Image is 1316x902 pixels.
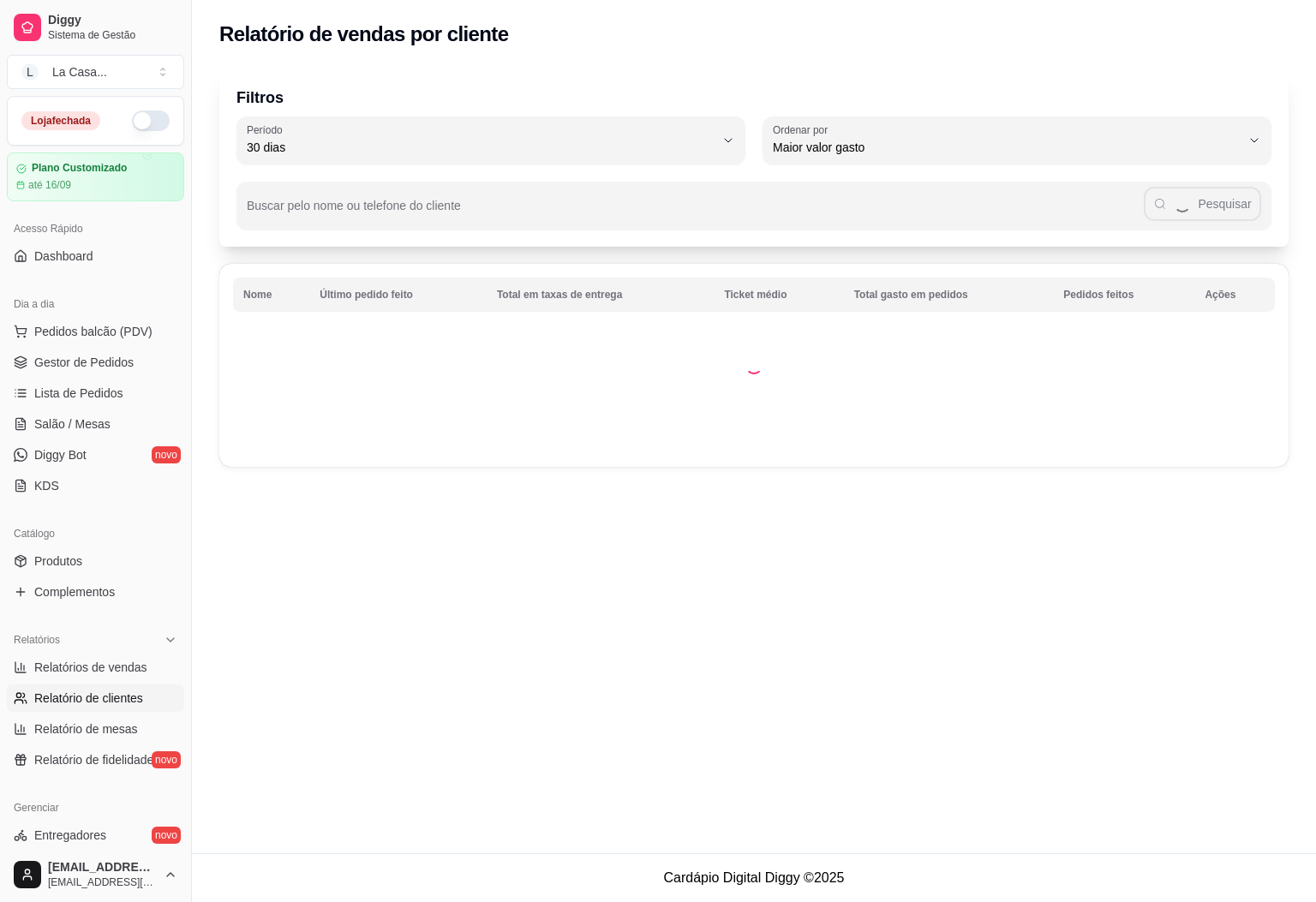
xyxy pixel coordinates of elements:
[34,827,106,844] span: Entregadores
[34,751,153,768] span: Relatório de fidelidade
[7,472,184,499] a: KDS
[48,13,177,28] span: Diggy
[7,215,184,242] div: Acesso Rápido
[32,162,127,175] article: Plano Customizado
[745,357,763,374] div: Loading
[236,116,745,164] button: Período30 dias
[34,720,138,738] span: Relatório de mesas
[773,139,1241,156] span: Maior valor gasto
[773,122,834,137] label: Ordenar por
[34,583,115,600] span: Complementos
[7,242,184,270] a: Dashboard
[28,178,71,192] article: até 16/09
[7,379,184,407] a: Lista de Pedidos
[7,821,184,849] a: Entregadoresnovo
[192,853,1316,902] footer: Cardápio Digital Diggy © 2025
[34,248,93,265] span: Dashboard
[7,854,184,895] button: [EMAIL_ADDRESS][DOMAIN_NAME][EMAIL_ADDRESS][DOMAIN_NAME]
[219,21,509,48] h2: Relatório de vendas por cliente
[34,415,111,433] span: Salão / Mesas
[34,385,123,402] span: Lista de Pedidos
[7,410,184,438] a: Salão / Mesas
[7,746,184,774] a: Relatório de fidelidadenovo
[7,290,184,318] div: Dia a dia
[236,86,1271,110] p: Filtros
[7,715,184,743] a: Relatório de mesas
[21,63,39,81] span: L
[247,204,1144,221] input: Buscar pelo nome ou telefone do cliente
[247,122,288,137] label: Período
[7,7,184,48] a: DiggySistema de Gestão
[7,547,184,575] a: Produtos
[48,28,177,42] span: Sistema de Gestão
[7,318,184,345] button: Pedidos balcão (PDV)
[34,477,59,494] span: KDS
[34,690,143,707] span: Relatório de clientes
[7,152,184,201] a: Plano Customizadoaté 16/09
[7,55,184,89] button: Select a team
[21,111,100,130] div: Loja fechada
[48,875,157,889] span: [EMAIL_ADDRESS][DOMAIN_NAME]
[247,139,715,156] span: 30 dias
[132,111,170,131] button: Alterar Status
[34,553,82,570] span: Produtos
[7,794,184,821] div: Gerenciar
[7,349,184,376] a: Gestor de Pedidos
[7,578,184,606] a: Complementos
[34,446,87,463] span: Diggy Bot
[14,633,60,647] span: Relatórios
[52,63,107,81] div: La Casa ...
[34,354,134,371] span: Gestor de Pedidos
[7,684,184,712] a: Relatório de clientes
[7,520,184,547] div: Catálogo
[763,116,1271,164] button: Ordenar porMaior valor gasto
[34,659,147,676] span: Relatórios de vendas
[34,323,153,340] span: Pedidos balcão (PDV)
[7,441,184,469] a: Diggy Botnovo
[7,654,184,681] a: Relatórios de vendas
[48,860,157,875] span: [EMAIL_ADDRESS][DOMAIN_NAME]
